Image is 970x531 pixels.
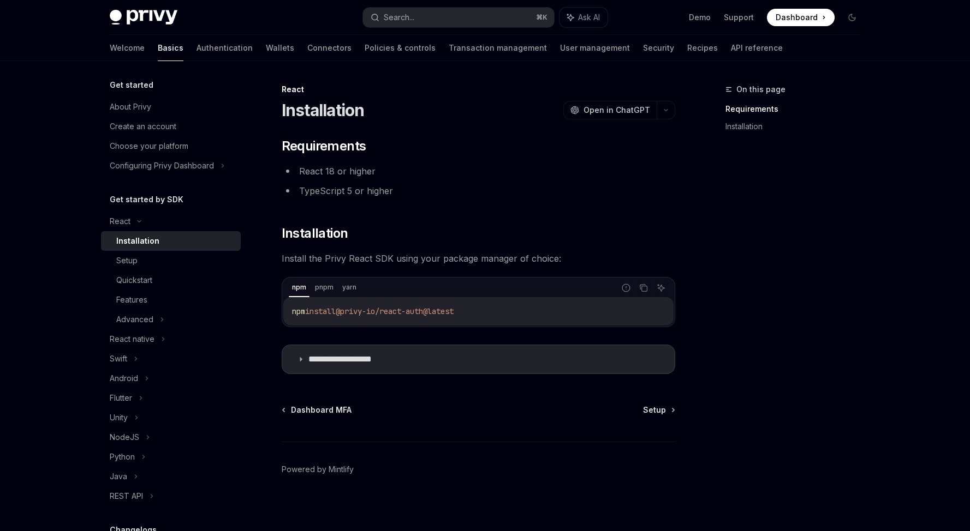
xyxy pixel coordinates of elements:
span: Install the Privy React SDK using your package manager of choice: [282,251,675,266]
span: Ask AI [578,12,600,23]
div: Create an account [110,120,176,133]
span: Setup [643,405,666,415]
span: On this page [736,83,785,96]
h1: Installation [282,100,365,120]
span: Installation [282,225,348,242]
span: npm [292,306,305,316]
a: Installation [725,118,870,135]
a: Support [724,12,754,23]
a: Create an account [101,117,241,136]
div: Unity [110,411,128,424]
button: Copy the contents from the code block [636,281,651,295]
div: yarn [339,281,360,294]
div: Python [110,450,135,463]
div: Search... [384,11,414,24]
button: Ask AI [560,8,608,27]
div: Setup [116,254,138,267]
button: Toggle dark mode [843,9,861,26]
div: React native [110,333,154,346]
a: Transaction management [449,35,547,61]
button: Search...⌘K [363,8,554,27]
div: NodeJS [110,431,139,444]
span: install [305,306,336,316]
span: Dashboard MFA [291,405,352,415]
a: Requirements [725,100,870,118]
div: Swift [110,352,127,365]
li: TypeScript 5 or higher [282,183,675,198]
a: Dashboard MFA [283,405,352,415]
div: Android [110,372,138,385]
a: Features [101,290,241,310]
div: npm [289,281,310,294]
div: About Privy [110,100,151,113]
a: API reference [731,35,783,61]
a: Security [643,35,674,61]
li: React 18 or higher [282,164,675,179]
span: Dashboard [776,12,818,23]
div: pnpm [312,281,337,294]
button: Ask AI [654,281,668,295]
a: Welcome [110,35,145,61]
a: About Privy [101,97,241,117]
a: Setup [643,405,674,415]
a: Authentication [197,35,253,61]
span: Open in ChatGPT [584,105,650,116]
a: Setup [101,251,241,270]
a: User management [560,35,630,61]
a: Wallets [266,35,294,61]
div: REST API [110,490,143,503]
div: Configuring Privy Dashboard [110,159,214,172]
span: Requirements [282,137,366,155]
a: Quickstart [101,270,241,290]
div: Flutter [110,391,132,405]
img: dark logo [110,10,177,25]
h5: Get started [110,79,153,92]
a: Policies & controls [365,35,436,61]
div: Advanced [116,313,153,326]
a: Recipes [687,35,718,61]
a: Installation [101,231,241,251]
span: @privy-io/react-auth@latest [336,306,454,316]
a: Powered by Mintlify [282,464,354,475]
button: Open in ChatGPT [563,101,657,119]
span: ⌘ K [536,13,548,22]
div: Choose your platform [110,140,188,153]
div: React [110,215,130,228]
button: Report incorrect code [619,281,633,295]
a: Demo [689,12,711,23]
div: Features [116,293,147,306]
div: Installation [116,234,159,248]
h5: Get started by SDK [110,193,183,206]
a: Choose your platform [101,136,241,156]
a: Dashboard [767,9,835,26]
div: React [282,84,675,95]
div: Quickstart [116,274,152,287]
a: Connectors [307,35,352,61]
div: Java [110,470,127,483]
a: Basics [158,35,183,61]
